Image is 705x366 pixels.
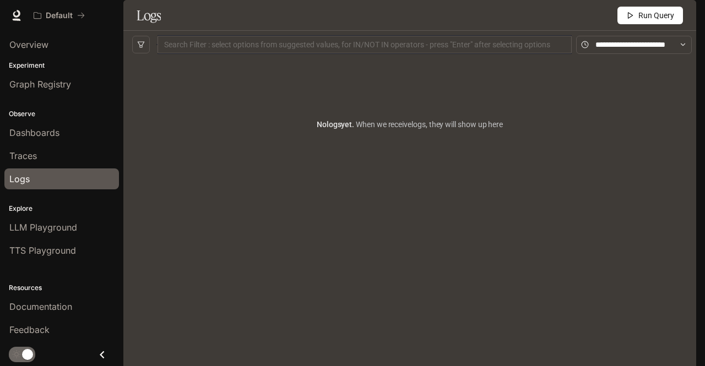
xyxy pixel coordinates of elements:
article: No logs yet. [317,118,503,130]
p: Default [46,11,73,20]
button: filter [132,36,150,53]
h1: Logs [137,4,161,26]
button: All workspaces [29,4,90,26]
span: Run Query [638,9,674,21]
span: filter [137,41,145,48]
span: When we receive logs , they will show up here [354,120,503,129]
button: Run Query [617,7,683,24]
